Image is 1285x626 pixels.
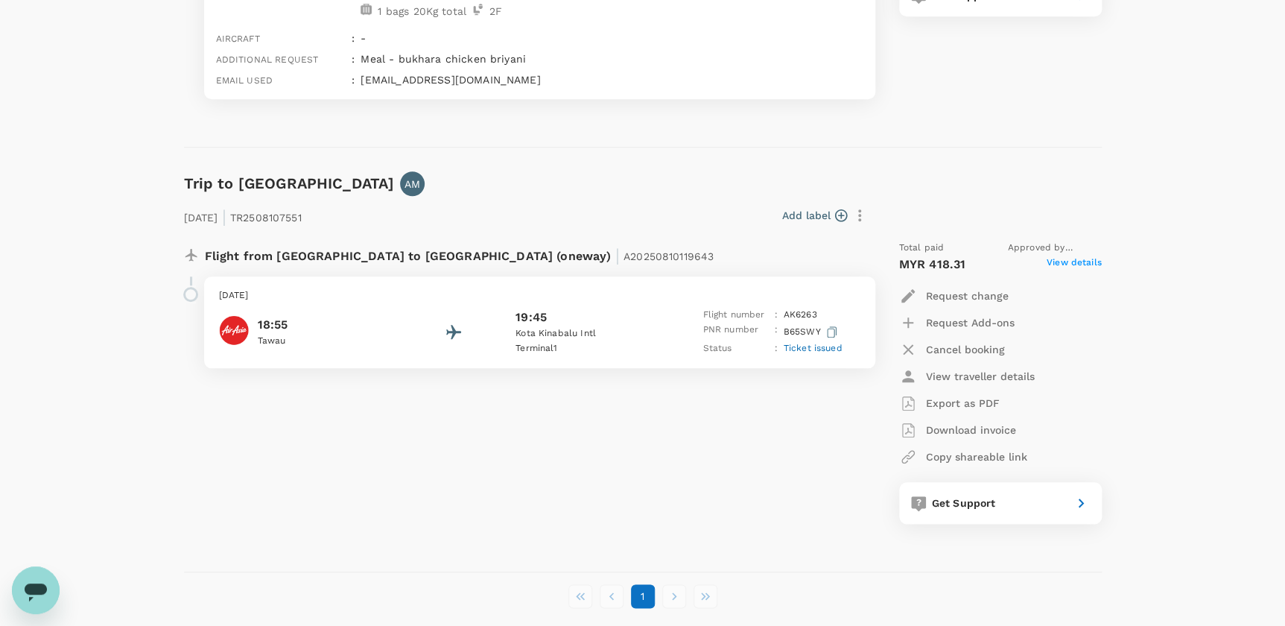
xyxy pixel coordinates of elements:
[624,250,714,262] span: A20250810119643
[899,309,1015,336] button: Request Add-ons
[899,363,1035,390] button: View traveller details
[216,54,319,65] span: Additional request
[784,343,843,353] span: Ticket issued
[258,316,392,334] p: 18:55
[702,341,768,356] p: Status
[219,315,249,345] img: AirAsia
[926,423,1016,437] p: Download invoice
[12,566,60,614] iframe: Button to launch messaging window
[222,206,226,227] span: |
[774,308,777,323] p: :
[355,45,863,66] div: Meal - bukhara chicken briyani
[782,208,847,223] button: Add label
[205,241,714,268] p: Flight from [GEOGRAPHIC_DATA] to [GEOGRAPHIC_DATA] (oneway)
[702,308,768,323] p: Flight number
[1008,241,1102,256] span: Approved by
[774,323,777,341] p: :
[899,282,1009,309] button: Request change
[515,326,650,341] p: Kota Kinabalu Intl
[631,584,655,608] button: page 1
[184,171,395,195] h6: Trip to [GEOGRAPHIC_DATA]
[361,4,372,15] img: baggage-icon
[899,256,966,274] p: MYR 418.31
[1047,256,1102,274] span: View details
[378,4,466,19] p: 1 bags 20Kg total
[899,241,945,256] span: Total paid
[702,323,768,341] p: PNR number
[926,369,1035,384] p: View traveller details
[926,449,1027,464] p: Copy shareable link
[932,497,996,509] span: Get Support
[346,25,355,45] div: :
[404,177,420,192] p: AM
[219,288,860,303] p: [DATE]
[361,72,863,87] p: [EMAIL_ADDRESS][DOMAIN_NAME]
[258,334,392,349] p: Tawau
[216,75,273,86] span: Email used
[784,308,817,323] p: AK 6263
[489,4,502,19] p: 2 F
[926,315,1015,330] p: Request Add-ons
[216,34,260,44] span: Aircraft
[346,66,355,87] div: :
[899,390,1000,417] button: Export as PDF
[472,4,483,15] img: seat-icon
[355,25,863,45] div: -
[926,342,1005,357] p: Cancel booking
[184,202,302,229] p: [DATE] TR2508107551
[346,45,355,66] div: :
[926,396,1000,411] p: Export as PDF
[565,584,721,608] nav: pagination navigation
[774,341,777,356] p: :
[899,417,1016,443] button: Download invoice
[515,341,650,356] p: Terminal 1
[615,245,620,266] span: |
[899,336,1005,363] button: Cancel booking
[899,443,1027,470] button: Copy shareable link
[926,288,1009,303] p: Request change
[515,309,547,326] p: 19:45
[784,323,840,341] p: B65SWY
